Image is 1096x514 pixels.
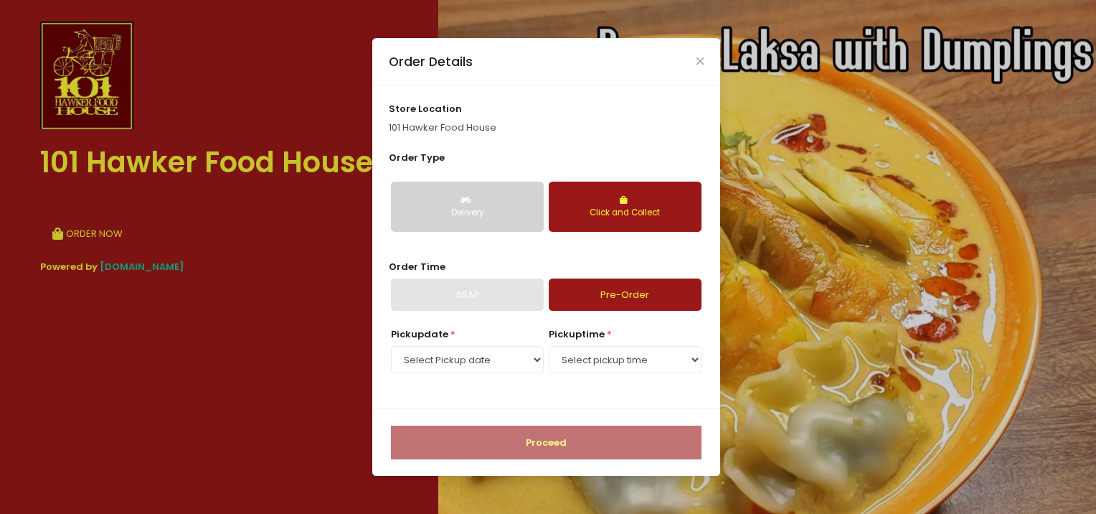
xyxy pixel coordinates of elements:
[389,121,704,135] p: 101 Hawker Food House
[401,207,534,220] div: Delivery
[389,151,445,164] span: Order Type
[549,182,701,232] button: Click and Collect
[549,327,605,341] span: pickup time
[391,327,448,341] span: Pickup date
[549,279,701,312] a: Pre-Order
[391,182,544,232] button: Delivery
[389,52,473,71] div: Order Details
[696,57,704,65] button: Close
[559,207,691,220] div: Click and Collect
[391,426,701,460] button: Proceed
[389,102,462,116] span: store location
[389,260,445,274] span: Order Time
